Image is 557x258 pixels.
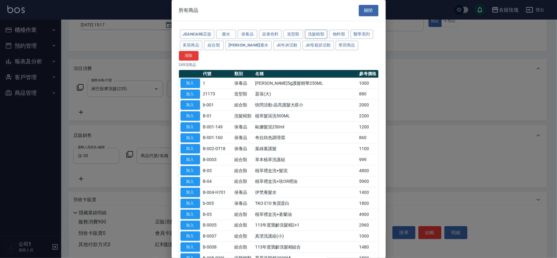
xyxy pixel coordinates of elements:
th: 代號 [202,70,233,78]
td: 造型類 [233,89,254,100]
th: 名稱 [254,70,358,78]
p: 249 項商品 [179,62,378,68]
button: 加入 [180,210,200,219]
th: 類別 [233,70,254,78]
td: B-004-H701 [202,187,233,198]
td: 1100 [358,143,378,154]
th: 參考價格 [358,70,378,78]
td: 4800 [358,165,378,176]
td: B-0003 [202,154,233,165]
td: 1200 [358,121,378,132]
td: 1 [202,78,233,89]
td: b-005 [202,198,233,209]
button: 關閉 [359,5,378,16]
button: 加入 [180,188,200,197]
td: 快閃活動-晶亮護髮大搭小 [254,100,358,111]
button: 洗髮精類 [305,30,328,39]
button: 美容商品 [180,41,202,50]
td: 1000 [358,78,378,89]
td: 草本植萃洗護組 [254,154,358,165]
button: [PERSON_NAME]藥水 [225,41,272,50]
td: 組合類 [233,220,254,231]
button: 加入 [180,90,200,99]
td: B-05 [202,209,233,220]
td: 組合類 [233,209,254,220]
button: 加入 [180,155,200,164]
td: 保養品 [233,143,254,154]
td: B-03 [202,165,233,176]
button: 藥水 [216,30,236,39]
button: 加入 [180,177,200,186]
button: JC年終活動 [273,41,301,50]
td: 組合類 [233,165,254,176]
td: 保養品 [233,78,254,89]
td: 保養品 [233,198,254,209]
button: 加入 [180,221,200,230]
button: 加入 [180,166,200,175]
button: 保養品 [238,30,257,39]
td: 囂張(大) [254,89,358,100]
td: B-001-160 [202,132,233,143]
td: 組合類 [233,231,254,242]
button: 清除 [179,51,199,61]
td: 植萃禮盒洗+髮泥 [254,165,358,176]
span: 所有商品 [179,7,199,13]
td: 1000 [358,231,378,242]
td: 2000 [358,100,378,111]
td: 113年度寶齡洗髮精2+1 [254,220,358,231]
td: 組合類 [233,242,254,253]
td: 21173 [202,89,233,100]
td: 洗髮精類 [233,111,254,122]
button: JC母親節活動 [303,41,334,50]
td: B-0007 [202,231,233,242]
td: 1480 [358,242,378,253]
td: B-0008 [202,242,233,253]
td: 奇拉炫色調理霜 [254,132,358,143]
td: B-002-DT18 [202,143,233,154]
td: B-04 [202,176,233,187]
button: 造型類 [284,30,303,39]
button: 加入 [180,79,200,88]
td: 組合類 [233,154,254,165]
button: 醫學系列 [351,30,373,39]
button: 加入 [180,144,200,153]
button: 加入 [180,133,200,143]
button: 加入 [180,111,200,121]
td: 2200 [358,111,378,122]
button: 加入 [180,199,200,208]
td: 113年度寶齡洗髮精組合 [254,242,358,253]
button: 加入 [180,231,200,241]
button: 染膏色料 [259,30,282,39]
td: 保養品 [233,132,254,143]
td: 1800 [358,198,378,209]
button: 加入 [180,122,200,132]
td: 4900 [358,209,378,220]
td: B-001-149 [202,121,233,132]
button: 物料類 [329,30,349,39]
td: 植萃髮浴洗500ML [254,111,358,122]
td: 1400 [358,187,378,198]
td: 2960 [358,220,378,231]
td: 葉綠素護髮 [254,143,358,154]
button: 加入 [180,100,200,110]
td: 組合類 [233,100,254,111]
td: 伊梵養髮水 [254,187,358,198]
button: JeanCare店販 [180,30,215,39]
td: 真澄洗護組(小) [254,231,358,242]
td: b-001 [202,100,233,111]
td: 組合類 [233,176,254,187]
td: 5900 [358,176,378,187]
td: 歐娜髮泥250ml [254,121,358,132]
td: B-01 [202,111,233,122]
button: 加入 [180,242,200,252]
td: [PERSON_NAME]5g護髮精華250ML [254,78,358,89]
td: 880 [358,89,378,100]
td: 植萃禮盒洗+玫OR橙油 [254,176,358,187]
td: TKO E10 角質蛋白 [254,198,358,209]
td: 保養品 [233,121,254,132]
td: 植萃禮盒洗+蒼蘭油 [254,209,358,220]
td: 保養品 [233,187,254,198]
button: 華田商品 [336,41,358,50]
td: 999 [358,154,378,165]
button: 組合類 [204,41,224,50]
